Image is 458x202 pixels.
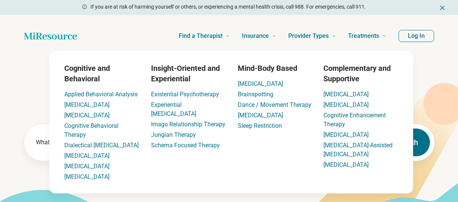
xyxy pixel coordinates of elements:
h3: Insight-Oriented and Experiential [151,63,226,84]
a: Existential Psychotherapy [151,91,219,98]
a: Applied Behavioral Analysis [64,91,138,98]
a: Cognitive Enhancement Therapy [323,112,386,128]
a: Brainspotting [238,91,273,98]
h3: Cognitive and Behavioral [64,63,139,84]
a: Insurance [242,21,276,51]
a: Provider Types [288,21,336,51]
span: Treatments [348,31,379,41]
span: Find a Therapist [179,31,222,41]
a: Home page [24,28,77,43]
a: [MEDICAL_DATA] [323,131,369,138]
a: Sleep Restriction [238,122,282,129]
a: Schema Focused Therapy [151,142,220,149]
a: Jungian Therapy [151,131,196,138]
h3: Complementary and Supportive [323,63,398,84]
h3: Mind-Body Based [238,63,311,73]
a: Dance / Movement Therapy [238,101,311,108]
a: Treatments [348,21,387,51]
a: [MEDICAL_DATA] [238,80,283,87]
a: [MEDICAL_DATA] [323,91,369,98]
a: [MEDICAL_DATA] [64,152,110,159]
a: [MEDICAL_DATA] [323,101,369,108]
span: Insurance [242,31,269,41]
a: Experiential [MEDICAL_DATA] [151,101,196,117]
a: Cognitive Behavioral Therapy [64,122,119,138]
a: [MEDICAL_DATA] [238,112,283,119]
a: [MEDICAL_DATA] [64,112,110,119]
a: [MEDICAL_DATA] [64,163,110,170]
a: [MEDICAL_DATA] [64,101,110,108]
a: Imago Relationship Therapy [151,121,225,128]
div: Treatments [4,51,458,193]
p: If you are at risk of harming yourself or others, or experiencing a mental health crisis, call 98... [90,3,366,11]
button: Log In [399,30,434,42]
a: Dialectical [MEDICAL_DATA] [64,142,139,149]
a: [MEDICAL_DATA] [64,173,110,180]
a: [MEDICAL_DATA] [323,161,369,168]
button: Dismiss [439,3,446,12]
span: Provider Types [288,31,329,41]
a: Find a Therapist [179,21,230,51]
a: [MEDICAL_DATA]-Assisted [MEDICAL_DATA] [323,142,393,158]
